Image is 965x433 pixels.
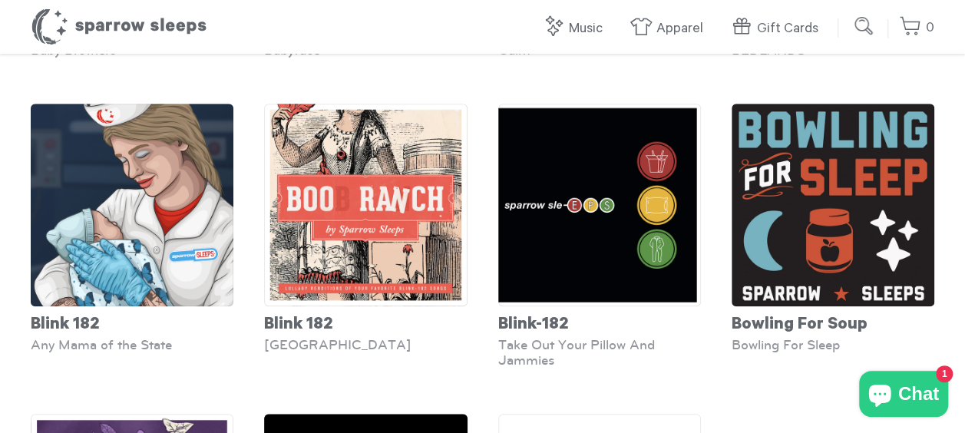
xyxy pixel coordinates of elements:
[498,306,701,337] div: Blink-182
[498,104,701,368] a: Blink-182 Take Out Your Pillow And Jammies
[732,306,934,337] div: Bowling For Soup
[630,12,711,45] a: Apparel
[732,104,934,306] img: BowlingForSoup-BowlingForSleep-Cover_grande.jpg
[498,337,701,368] div: Take Out Your Pillow And Jammies
[31,8,207,46] h1: Sparrow Sleeps
[849,11,880,41] input: Submit
[732,337,934,352] div: Bowling For Sleep
[31,337,233,352] div: Any Mama of the State
[31,104,233,352] a: Blink 182 Any Mama of the State
[264,306,467,337] div: Blink 182
[264,337,467,352] div: [GEOGRAPHIC_DATA]
[854,371,953,421] inbox-online-store-chat: Shopify online store chat
[732,104,934,352] a: Bowling For Soup Bowling For Sleep
[899,12,934,45] a: 0
[542,12,610,45] a: Music
[31,306,233,337] div: Blink 182
[498,104,701,306] img: Blink-182-TakeOutYourPillowandJammies-Cover_grande.png
[264,104,467,352] a: Blink 182 [GEOGRAPHIC_DATA]
[264,104,467,306] img: Boob-Ranch_grande.jpg
[730,12,826,45] a: Gift Cards
[31,104,233,306] img: Blink-182-AnyMamaoftheState-Cover_grande.png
